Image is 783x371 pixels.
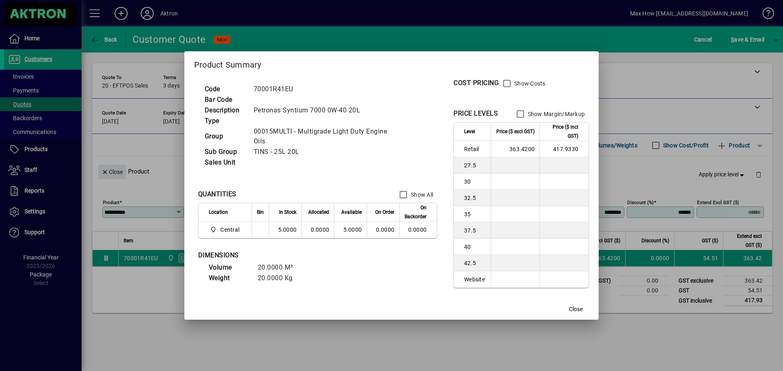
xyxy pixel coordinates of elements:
td: TINS - 25L 20L [250,147,398,157]
td: 0.0000 [399,222,437,238]
span: 37.5 [464,226,486,235]
div: QUANTITIES [198,189,237,199]
label: Show Margin/Markup [526,110,585,118]
span: Allocated [308,208,329,217]
span: 35 [464,210,486,218]
td: Petronas Syntium 7000 0W-40 20L [250,105,398,116]
div: PRICE LEVELS [453,109,498,119]
span: In Stock [279,208,296,217]
td: 363.4200 [491,141,540,157]
td: Sub Group [201,147,250,157]
span: Price ($ excl GST) [496,127,535,136]
div: COST PRICING [453,78,499,88]
span: On Backorder [405,203,427,221]
span: Bin [257,208,264,217]
td: 417.9330 [540,141,588,157]
label: Show Costs [513,79,546,88]
div: DIMENSIONS [198,250,402,260]
span: 0.0000 [376,226,395,233]
span: Website [464,275,486,283]
td: Volume [205,262,254,273]
button: Close [563,302,589,316]
span: Location [209,208,228,217]
td: 0.0000 [301,222,334,238]
label: Show All [409,191,433,199]
span: Central [220,226,239,234]
td: 20.0000 M³ [254,262,303,273]
h2: Product Summary [184,51,599,75]
td: 20.0000 Kg [254,273,303,283]
span: Central [209,225,243,235]
td: Group [201,126,250,147]
span: Level [464,127,475,136]
td: Code [201,84,250,94]
span: 32.5 [464,194,486,202]
td: 5.0000 [269,222,301,238]
span: On Order [375,208,394,217]
span: 27.5 [464,161,486,169]
span: Close [569,305,583,314]
td: 00015MULTI - Multigrade Light Duty Engine Oils [250,126,398,147]
td: Bar Code [201,94,250,105]
span: 30 [464,178,486,186]
td: Sales Unit [201,157,250,168]
span: Price ($ incl GST) [545,123,578,140]
td: Description [201,105,250,116]
td: 70001R41EU [250,84,398,94]
span: Retail [464,145,486,153]
span: 42.5 [464,259,486,267]
td: Type [201,116,250,126]
span: 40 [464,243,486,251]
td: Weight [205,273,254,283]
span: Available [341,208,362,217]
td: 5.0000 [334,222,367,238]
